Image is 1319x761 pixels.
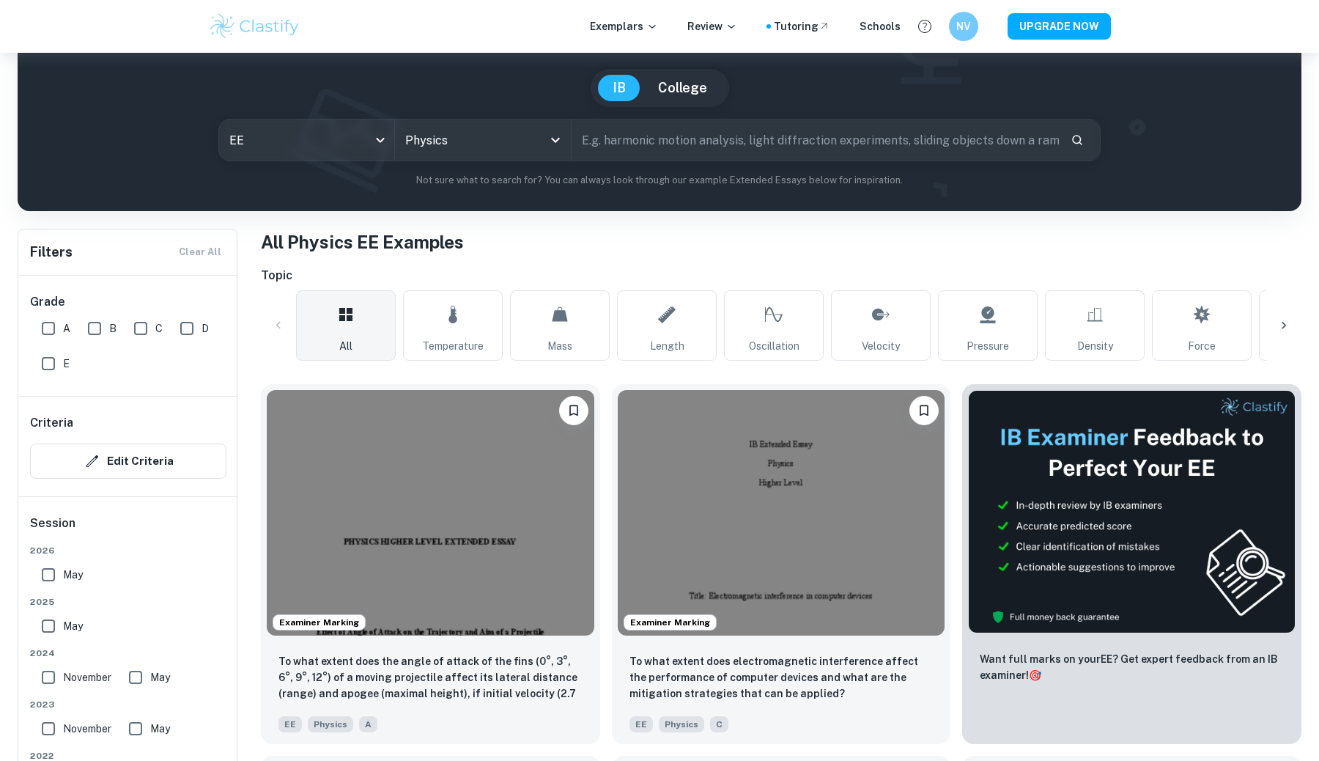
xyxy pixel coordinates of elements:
button: NV [949,12,978,41]
h6: Grade [30,293,226,311]
span: Length [650,338,684,354]
a: Examiner MarkingBookmarkTo what extent does electromagnetic interference affect the performance o... [612,384,951,744]
h6: Criteria [30,414,73,432]
a: ThumbnailWant full marks on yourEE? Get expert feedback from an IB examiner! [962,384,1301,744]
img: Clastify logo [208,12,301,41]
span: 2026 [30,544,226,557]
span: Examiner Marking [624,616,716,629]
p: To what extent does electromagnetic interference affect the performance of computer devices and w... [629,653,934,702]
span: Examiner Marking [273,616,365,629]
span: May [150,669,170,685]
h6: Session [30,515,226,544]
h1: All Physics EE Examples [261,229,1301,255]
div: EE [219,120,394,161]
button: Search [1065,128,1090,152]
span: November [63,669,111,685]
span: Mass [547,338,572,354]
span: 2023 [30,698,226,711]
p: Review [687,18,737,34]
span: 2025 [30,595,226,609]
span: All [339,338,352,354]
h6: Topic [261,267,1301,284]
span: Pressure [967,338,1009,354]
span: C [710,716,728,732]
h6: Filters [30,242,73,262]
button: Open [545,130,566,150]
img: Physics EE example thumbnail: To what extent does the angle of attack [267,390,594,636]
img: Physics EE example thumbnail: To what extent does electromagnetic inte [618,390,945,636]
span: B [109,320,117,337]
button: Help and Feedback [912,14,937,39]
a: Schools [860,18,901,34]
span: Temperature [422,338,484,354]
span: Force [1188,338,1216,354]
a: Tutoring [774,18,830,34]
span: Physics [308,716,353,732]
span: A [359,716,377,732]
button: UPGRADE NOW [1008,13,1111,40]
span: Oscillation [749,338,799,354]
h6: NV [956,18,972,34]
span: May [63,567,83,583]
span: Density [1077,338,1113,354]
p: Not sure what to search for? You can always look through our example Extended Essays below for in... [29,173,1290,188]
span: 2024 [30,647,226,660]
span: May [63,618,83,634]
button: IB [598,75,640,101]
button: Bookmark [559,396,588,425]
span: 🎯 [1029,669,1041,681]
p: To what extent does the angle of attack of the fins (0°, 3°, 6°, 9°, 12°) of a moving projectile ... [278,653,583,703]
span: Velocity [862,338,900,354]
span: Physics [659,716,704,732]
a: Examiner MarkingBookmarkTo what extent does the angle of attack of the fins (0°, 3°, 6°, 9°, 12°)... [261,384,600,744]
button: Bookmark [909,396,939,425]
img: Thumbnail [968,390,1296,633]
span: November [63,721,111,737]
span: EE [629,716,653,732]
input: E.g. harmonic motion analysis, light diffraction experiments, sliding objects down a ramp... [572,120,1059,161]
span: EE [278,716,302,732]
button: Edit Criteria [30,444,226,479]
span: D [202,320,209,337]
span: C [155,320,163,337]
span: E [63,356,70,372]
span: May [150,721,170,737]
span: A [63,320,70,337]
button: College [643,75,722,101]
p: Want full marks on your EE ? Get expert feedback from an IB examiner! [980,651,1284,683]
p: Exemplars [590,18,658,34]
